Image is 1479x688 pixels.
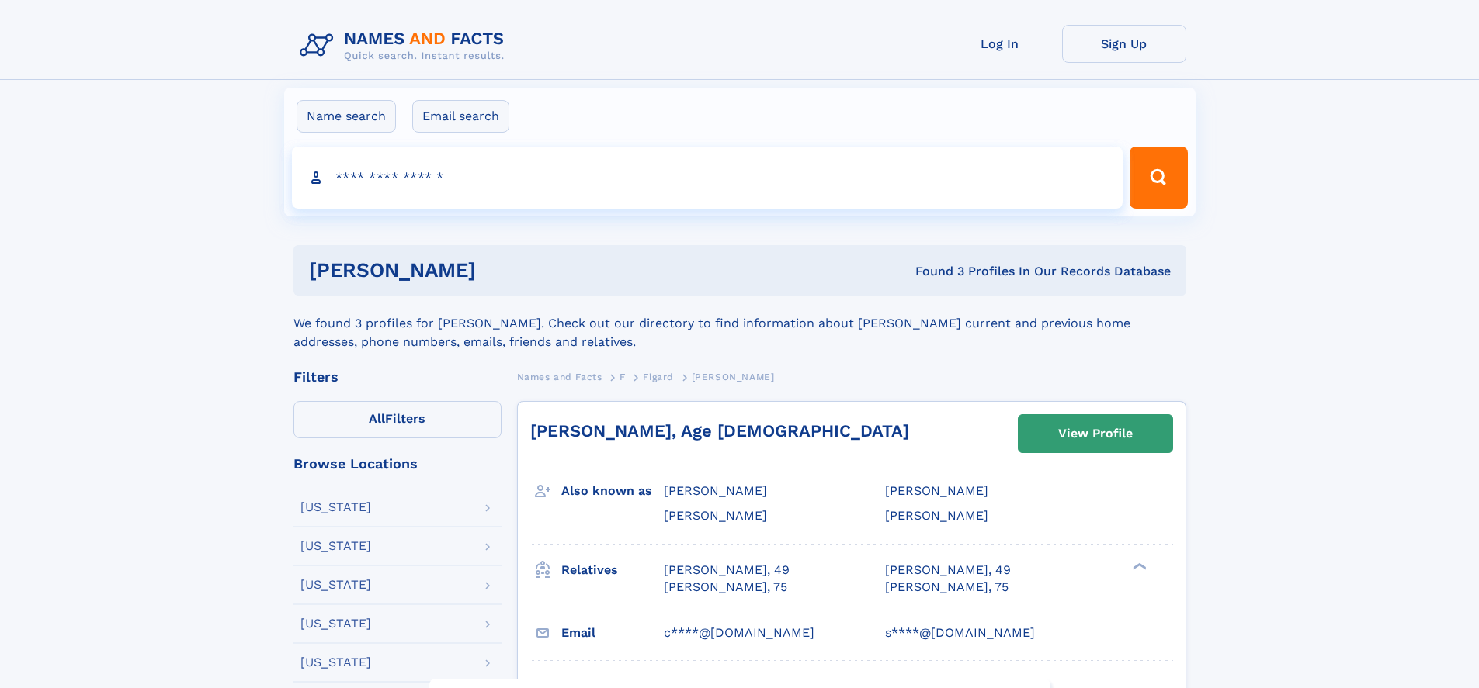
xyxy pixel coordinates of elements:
a: [PERSON_NAME], 75 [664,579,787,596]
div: [US_STATE] [300,540,371,552]
a: Figard [643,367,674,386]
h1: [PERSON_NAME] [309,261,696,280]
span: [PERSON_NAME] [885,508,988,523]
h3: Relatives [561,557,664,583]
span: All [369,411,385,426]
span: Figard [643,372,674,382]
a: [PERSON_NAME], 49 [664,562,790,579]
div: View Profile [1058,416,1133,451]
div: [US_STATE] [300,501,371,513]
div: [US_STATE] [300,656,371,669]
a: [PERSON_NAME], 49 [885,562,1011,579]
button: Search Button [1130,147,1187,209]
a: View Profile [1019,415,1172,452]
div: [US_STATE] [300,579,371,591]
span: F [620,372,626,382]
a: [PERSON_NAME], 75 [885,579,1009,596]
span: [PERSON_NAME] [885,483,988,498]
h3: Also known as [561,478,664,504]
img: Logo Names and Facts [293,25,517,67]
label: Email search [412,100,509,133]
a: [PERSON_NAME], Age [DEMOGRAPHIC_DATA] [530,421,909,441]
div: We found 3 profiles for [PERSON_NAME]. Check out our directory to find information about [PERSON_... [293,296,1186,351]
span: [PERSON_NAME] [692,372,775,382]
h3: Email [561,620,664,646]
label: Name search [297,100,396,133]
span: [PERSON_NAME] [664,508,767,523]
a: Names and Facts [517,367,602,386]
div: Filters [293,370,502,384]
span: [PERSON_NAME] [664,483,767,498]
label: Filters [293,401,502,438]
div: Found 3 Profiles In Our Records Database [696,263,1171,280]
div: Browse Locations [293,457,502,471]
a: Sign Up [1062,25,1186,63]
a: F [620,367,626,386]
div: [US_STATE] [300,617,371,630]
input: search input [292,147,1123,209]
div: ❯ [1129,561,1147,571]
a: Log In [938,25,1062,63]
